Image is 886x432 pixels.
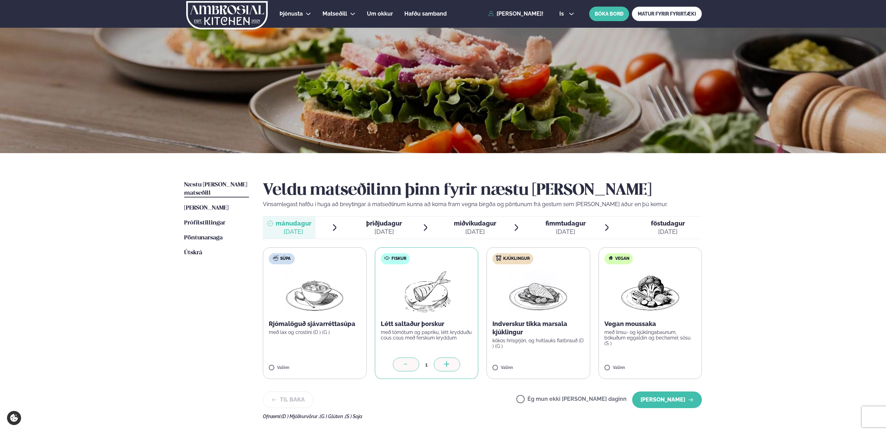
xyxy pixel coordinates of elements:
div: [DATE] [276,228,311,236]
p: kókos hrísgrjón, og hvítlauks flatbrauð (D ) (G ) [492,338,584,349]
span: Fiskur [392,256,406,262]
a: Matseðill [322,10,347,18]
img: logo [186,1,268,29]
a: Hafðu samband [404,10,447,18]
img: Vegan.svg [608,255,613,261]
span: (S ) Soja [345,414,362,419]
span: Pöntunarsaga [184,235,223,241]
a: [PERSON_NAME]! [488,11,543,17]
p: með lax og crostini (D ) (G ) [269,329,361,335]
span: Næstu [PERSON_NAME] matseðill [184,182,247,196]
a: MATUR FYRIR FYRIRTÆKI [632,7,702,21]
button: is [554,11,580,17]
img: fish.svg [384,255,390,261]
h2: Veldu matseðilinn þinn fyrir næstu [PERSON_NAME] [263,181,702,200]
img: Soup.png [284,270,345,314]
button: [PERSON_NAME] [632,391,702,408]
button: BÓKA BORÐ [589,7,629,21]
p: Rjómalöguð sjávarréttasúpa [269,320,361,328]
a: [PERSON_NAME] [184,204,229,212]
div: [DATE] [545,228,586,236]
span: Útskrá [184,250,202,256]
span: (G ) Glúten , [320,414,345,419]
p: Létt saltaður þorskur [381,320,473,328]
div: Ofnæmi: [263,414,702,419]
span: [PERSON_NAME] [184,205,229,211]
a: Næstu [PERSON_NAME] matseðill [184,181,249,197]
span: Kjúklingur [503,256,530,262]
a: Um okkur [367,10,393,18]
img: Vegan.png [620,270,681,314]
span: Um okkur [367,10,393,17]
p: með tómötum og papriku, létt krydduðu cous cous með ferskum kryddum [381,329,473,341]
img: Fish.png [396,270,457,314]
img: chicken.svg [496,255,501,261]
span: föstudagur [651,220,685,227]
span: (D ) Mjólkurvörur , [281,414,320,419]
span: is [559,11,566,17]
span: miðvikudagur [454,220,496,227]
span: Vegan [615,256,629,262]
p: Indverskur tikka marsala kjúklingur [492,320,584,336]
a: Þjónusta [279,10,303,18]
a: Prófílstillingar [184,219,225,227]
span: Súpa [280,256,291,262]
span: fimmtudagur [545,220,586,227]
span: Þjónusta [279,10,303,17]
img: Chicken-breast.png [508,270,569,314]
img: soup.svg [273,255,278,261]
span: mánudagur [276,220,311,227]
a: Útskrá [184,249,202,257]
div: [DATE] [366,228,402,236]
span: þriðjudagur [366,220,402,227]
span: Hafðu samband [404,10,447,17]
div: [DATE] [651,228,685,236]
a: Pöntunarsaga [184,234,223,242]
span: Matseðill [322,10,347,17]
div: 1 [419,361,434,369]
p: Vegan moussaka [604,320,696,328]
a: Cookie settings [7,411,21,425]
button: Til baka [263,391,313,408]
p: með linsu- og kjúklingabaunum, bökuðum eggaldin og bechamel sósu (S ) [604,329,696,346]
span: Prófílstillingar [184,220,225,226]
p: Vinsamlegast hafðu í huga að breytingar á matseðlinum kunna að koma fram vegna birgða og pöntunum... [263,200,702,209]
div: [DATE] [454,228,496,236]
